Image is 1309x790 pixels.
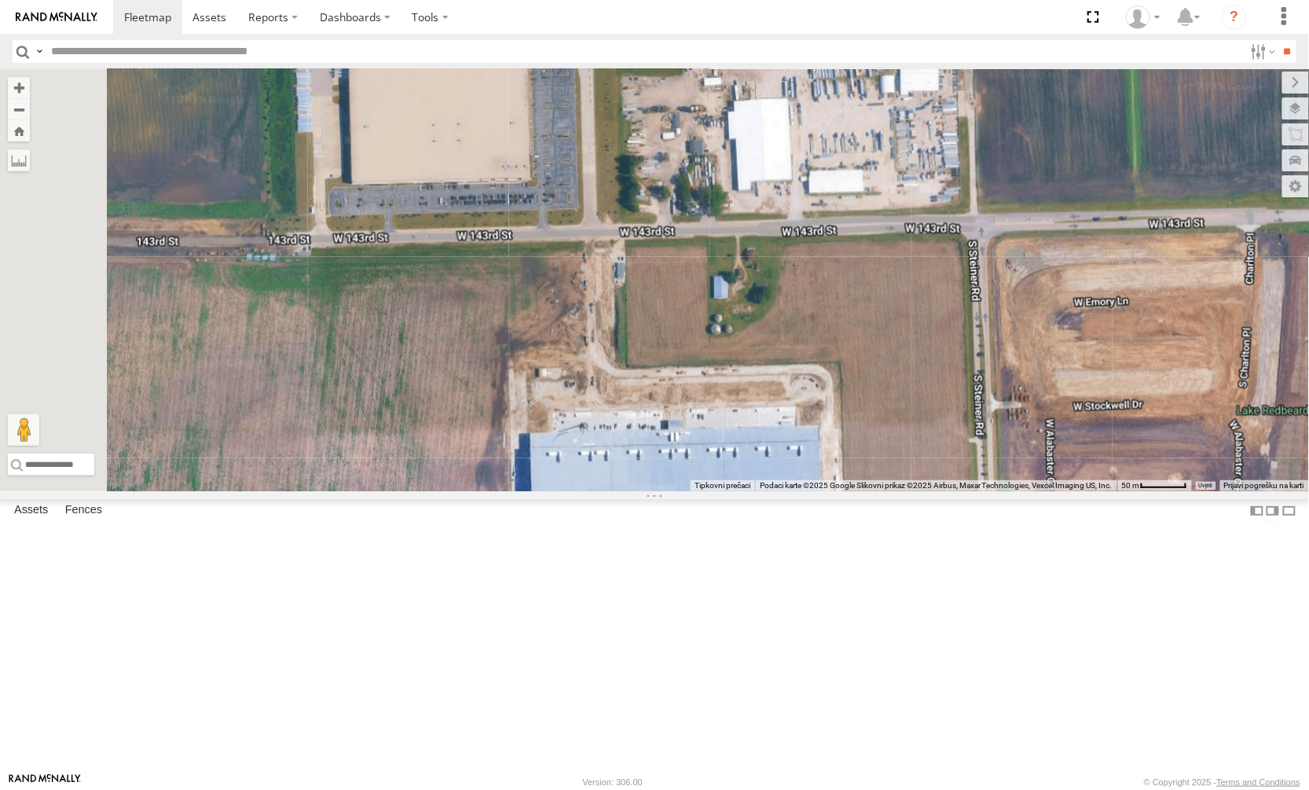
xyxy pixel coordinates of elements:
label: Fences [57,500,110,522]
label: Search Query [33,40,46,63]
div: Miky Transport [1120,6,1166,29]
a: Uvjeti (otvara se u novoj kartici) [1199,483,1212,489]
button: Zoom in [8,77,30,98]
div: © Copyright 2025 - [1144,777,1300,787]
button: Zoom out [8,98,30,120]
a: Prijavi pogrešku na karti [1224,481,1304,490]
span: Podaci karte ©2025 Google Slikovni prikaz ©2025 Airbus, Maxar Technologies, Vexcel Imaging US, Inc. [760,481,1113,490]
button: Povucite Pegmana na kartu da biste otvorili Street View [8,414,39,446]
span: 50 m [1122,481,1140,490]
div: Version: 306.00 [583,777,643,787]
label: Dock Summary Table to the Left [1249,499,1265,522]
a: Visit our Website [9,774,81,790]
button: Tipkovni prečaci [695,480,750,491]
label: Map Settings [1282,175,1309,197]
button: Zoom Home [8,120,30,141]
img: rand-logo.svg [16,12,97,23]
label: Assets [6,500,56,522]
label: Hide Summary Table [1281,499,1297,522]
a: Terms and Conditions [1217,777,1300,787]
label: Dock Summary Table to the Right [1265,499,1281,522]
button: Mjerilo karte: 50 m naprema 56 piksela [1117,480,1192,491]
i: ? [1222,5,1247,30]
label: Measure [8,149,30,171]
label: Search Filter Options [1245,40,1278,63]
